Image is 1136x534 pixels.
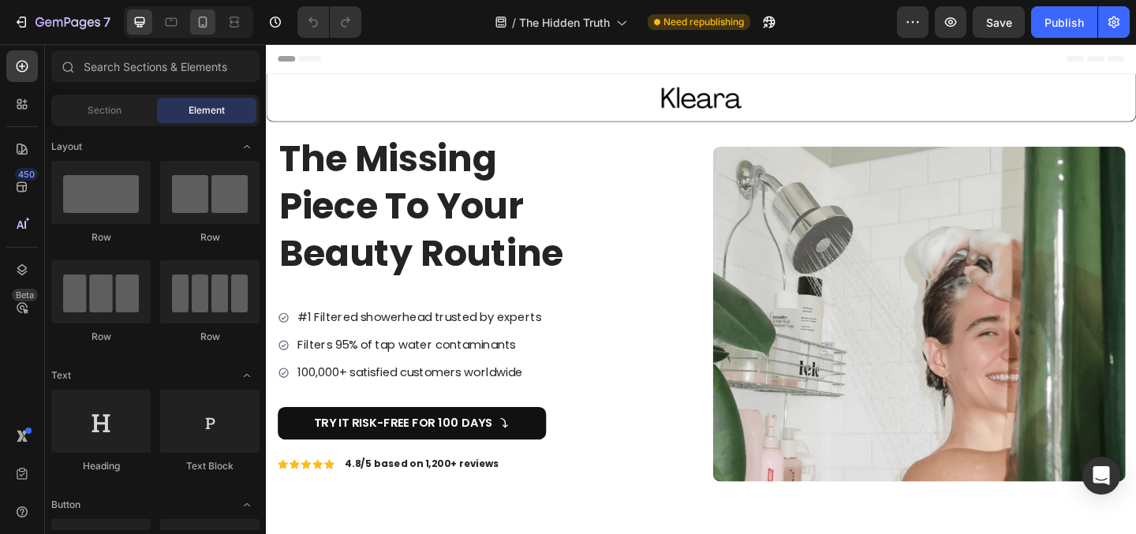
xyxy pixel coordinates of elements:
span: Toggle open [234,492,260,517]
button: Save [973,6,1025,38]
span: Save [986,16,1012,29]
div: Publish [1044,14,1084,31]
iframe: Design area [266,44,1136,534]
span: Toggle open [234,134,260,159]
span: Toggle open [234,363,260,388]
span: Layout [51,140,82,154]
span: Section [88,103,121,118]
div: Heading [51,459,151,473]
span: Text [51,368,71,383]
input: Search Sections & Elements [51,50,260,82]
div: Row [160,330,260,344]
div: Row [160,230,260,245]
div: 450 [15,168,38,181]
img: gempages_572648250075514080-41971ec0-49a7-4ec8-8f84-195a5da38f0b.png [428,45,520,71]
div: Row [51,330,151,344]
span: TRY IT RISK-FREE FOR 100 DAYS [52,402,246,420]
div: Row [51,230,151,245]
span: The Hidden Truth [519,14,610,31]
span: Element [189,103,225,118]
span: Button [51,498,80,512]
strong: 4.8/5 based on 1,200+ reviews [85,449,253,464]
p: 7 [103,13,110,32]
p: 100,000+ satisfied customers worldwide [34,348,299,367]
p: Filters 95% of tap water contaminants [34,318,299,337]
span: Need republishing [663,15,744,29]
div: Undo/Redo [297,6,361,38]
p: #1 Filtered showerhead trusted by experts [34,288,299,307]
button: 7 [6,6,118,38]
button: Publish [1031,6,1097,38]
a: TRY IT RISK-FREE FOR 100 DAYS [13,394,305,430]
img: gempages_572648250075514080-fa916257-db8f-42e4-945b-6014e078cb9d.webp [486,111,935,476]
h2: The Missing Piece To Your Beauty Routine [13,97,344,254]
div: Open Intercom Messenger [1082,457,1120,495]
span: / [512,14,516,31]
div: Beta [12,289,38,301]
div: Text Block [160,459,260,473]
